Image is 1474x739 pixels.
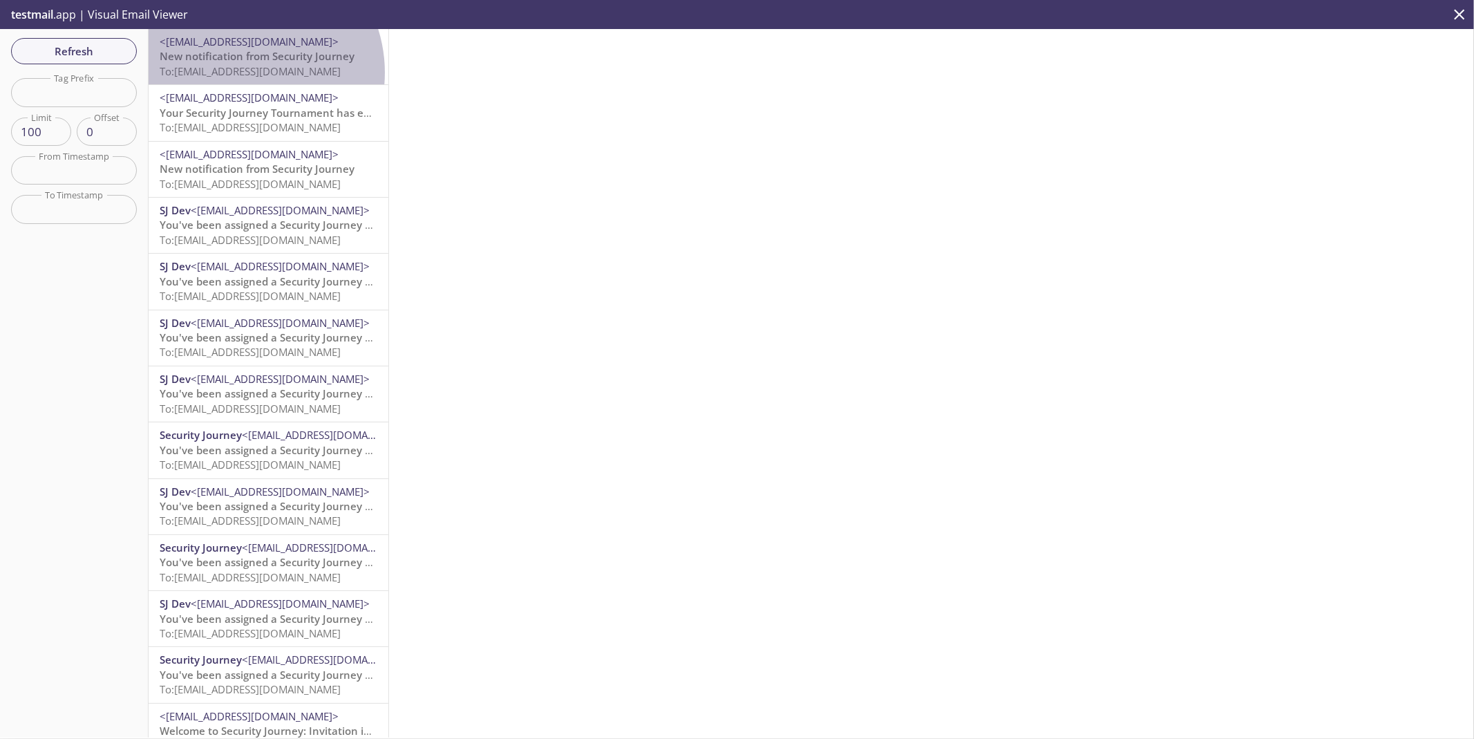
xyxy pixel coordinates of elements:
span: You've been assigned a Security Journey Knowledge Assessment [160,499,482,513]
span: New notification from Security Journey [160,49,355,63]
span: <[EMAIL_ADDRESS][DOMAIN_NAME]> [242,428,421,442]
div: SJ Dev<[EMAIL_ADDRESS][DOMAIN_NAME]>You've been assigned a Security Journey Knowledge AssessmentT... [149,254,388,309]
span: <[EMAIL_ADDRESS][DOMAIN_NAME]> [191,316,370,330]
span: SJ Dev [160,372,191,386]
span: <[EMAIL_ADDRESS][DOMAIN_NAME]> [191,485,370,498]
span: Security Journey [160,541,242,554]
span: To: [EMAIL_ADDRESS][DOMAIN_NAME] [160,514,341,527]
span: Welcome to Security Journey: Invitation instructions [160,724,420,738]
div: SJ Dev<[EMAIL_ADDRESS][DOMAIN_NAME]>You've been assigned a Security Journey Knowledge AssessmentT... [149,198,388,253]
div: <[EMAIL_ADDRESS][DOMAIN_NAME]>Your Security Journey Tournament has endedTo:[EMAIL_ADDRESS][DOMAIN... [149,85,388,140]
div: <[EMAIL_ADDRESS][DOMAIN_NAME]>New notification from Security JourneyTo:[EMAIL_ADDRESS][DOMAIN_NAME] [149,142,388,197]
span: SJ Dev [160,316,191,330]
span: You've been assigned a Security Journey Knowledge Assessment [160,443,482,457]
span: New notification from Security Journey [160,162,355,176]
span: <[EMAIL_ADDRESS][DOMAIN_NAME]> [191,372,370,386]
span: You've been assigned a Security Journey Knowledge Assessment [160,555,482,569]
span: Security Journey [160,653,242,666]
span: Security Journey [160,428,242,442]
span: To: [EMAIL_ADDRESS][DOMAIN_NAME] [160,345,341,359]
span: To: [EMAIL_ADDRESS][DOMAIN_NAME] [160,64,341,78]
span: SJ Dev [160,597,191,610]
span: To: [EMAIL_ADDRESS][DOMAIN_NAME] [160,177,341,191]
div: Security Journey<[EMAIL_ADDRESS][DOMAIN_NAME]>You've been assigned a Security Journey Knowledge A... [149,535,388,590]
span: To: [EMAIL_ADDRESS][DOMAIN_NAME] [160,120,341,134]
span: <[EMAIL_ADDRESS][DOMAIN_NAME]> [160,91,339,104]
div: SJ Dev<[EMAIL_ADDRESS][DOMAIN_NAME]>You've been assigned a Security Journey Knowledge AssessmentT... [149,479,388,534]
span: <[EMAIL_ADDRESS][DOMAIN_NAME]> [242,541,421,554]
span: To: [EMAIL_ADDRESS][DOMAIN_NAME] [160,289,341,303]
span: <[EMAIL_ADDRESS][DOMAIN_NAME]> [191,597,370,610]
div: Security Journey<[EMAIL_ADDRESS][DOMAIN_NAME]>You've been assigned a Security Journey Knowledge A... [149,647,388,702]
span: To: [EMAIL_ADDRESS][DOMAIN_NAME] [160,233,341,247]
span: To: [EMAIL_ADDRESS][DOMAIN_NAME] [160,682,341,696]
span: You've been assigned a Security Journey Knowledge Assessment [160,386,482,400]
div: SJ Dev<[EMAIL_ADDRESS][DOMAIN_NAME]>You've been assigned a Security Journey Knowledge AssessmentT... [149,366,388,422]
div: <[EMAIL_ADDRESS][DOMAIN_NAME]>New notification from Security JourneyTo:[EMAIL_ADDRESS][DOMAIN_NAME] [149,29,388,84]
span: <[EMAIL_ADDRESS][DOMAIN_NAME]> [160,35,339,48]
span: To: [EMAIL_ADDRESS][DOMAIN_NAME] [160,570,341,584]
span: You've been assigned a Security Journey Knowledge Assessment [160,612,482,626]
div: Security Journey<[EMAIL_ADDRESS][DOMAIN_NAME]>You've been assigned a Security Journey Knowledge A... [149,422,388,478]
span: testmail [11,7,53,22]
span: <[EMAIL_ADDRESS][DOMAIN_NAME]> [191,203,370,217]
span: Refresh [22,42,126,60]
div: SJ Dev<[EMAIL_ADDRESS][DOMAIN_NAME]>You've been assigned a Security Journey Knowledge AssessmentT... [149,591,388,646]
span: Your Security Journey Tournament has ended [160,106,389,120]
span: You've been assigned a Security Journey Knowledge Assessment [160,274,482,288]
span: <[EMAIL_ADDRESS][DOMAIN_NAME]> [242,653,421,666]
div: SJ Dev<[EMAIL_ADDRESS][DOMAIN_NAME]>You've been assigned a Security Journey Knowledge AssessmentT... [149,310,388,366]
span: To: [EMAIL_ADDRESS][DOMAIN_NAME] [160,402,341,415]
span: SJ Dev [160,259,191,273]
span: You've been assigned a Security Journey Knowledge Assessment [160,218,482,232]
span: SJ Dev [160,203,191,217]
span: <[EMAIL_ADDRESS][DOMAIN_NAME]> [160,709,339,723]
span: To: [EMAIL_ADDRESS][DOMAIN_NAME] [160,626,341,640]
span: <[EMAIL_ADDRESS][DOMAIN_NAME]> [160,147,339,161]
span: To: [EMAIL_ADDRESS][DOMAIN_NAME] [160,458,341,471]
span: You've been assigned a Security Journey Knowledge Assessment [160,668,482,682]
span: SJ Dev [160,485,191,498]
span: <[EMAIL_ADDRESS][DOMAIN_NAME]> [191,259,370,273]
button: Refresh [11,38,137,64]
span: You've been assigned a Security Journey Knowledge Assessment [160,330,482,344]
